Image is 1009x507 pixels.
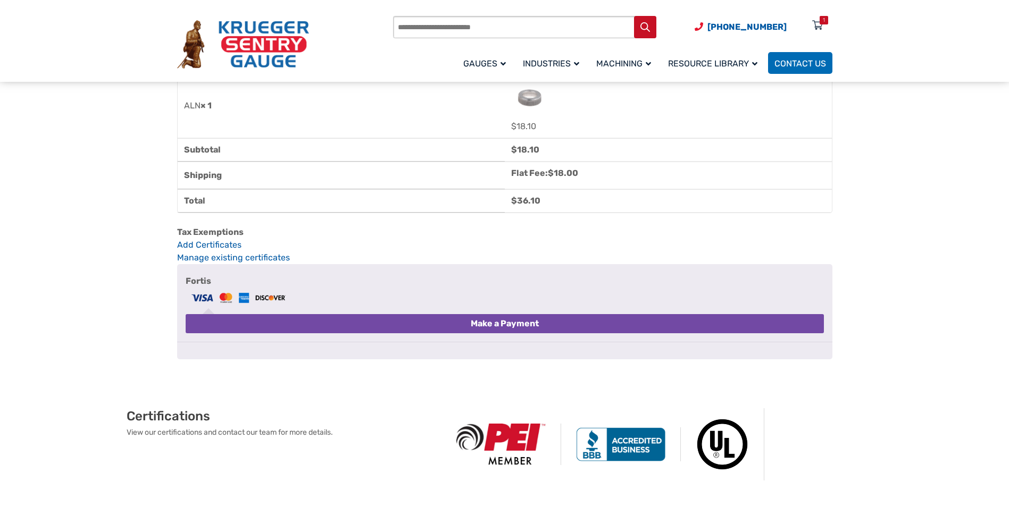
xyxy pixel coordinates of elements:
label: Flat Fee: [511,168,578,178]
span: Contact Us [774,58,826,69]
span: $ [511,196,517,206]
th: Total [178,189,505,213]
img: ALN [511,79,548,116]
td: ALN [178,74,505,138]
span: $ [511,121,516,131]
span: Industries [523,58,579,69]
span: [PHONE_NUMBER] [707,22,787,32]
span: $ [511,145,517,155]
a: Resource Library [662,50,768,75]
span: Gauges [463,58,506,69]
img: BBB [561,427,681,461]
a: Add Certificates [177,239,832,251]
h2: Certifications [127,408,441,424]
a: Industries [516,50,590,75]
span: Machining [596,58,651,69]
a: Phone Number (920) 434-8860 [695,20,787,33]
bdi: 18.10 [511,121,536,131]
th: Shipping [178,162,505,189]
img: Fortis [190,291,287,305]
span: $ [548,168,554,178]
img: Krueger Sentry Gauge [177,20,309,69]
a: Gauges [457,50,516,75]
label: Fortis [186,273,824,307]
th: Subtotal [178,138,505,162]
bdi: 18.10 [511,145,539,155]
div: 1 [823,16,825,24]
p: View our certifications and contact our team for more details. [127,427,441,438]
bdi: 36.10 [511,196,540,206]
bdi: 18.00 [548,168,578,178]
a: Manage existing certificates [177,252,290,263]
b: Tax Exemptions [177,227,244,237]
img: PEI Member [441,424,561,464]
span: Resource Library [668,58,757,69]
button: Make a Payment [186,314,824,333]
img: Underwriters Laboratories [681,408,764,480]
strong: × 1 [201,100,212,111]
a: Contact Us [768,52,832,74]
a: Machining [590,50,662,75]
